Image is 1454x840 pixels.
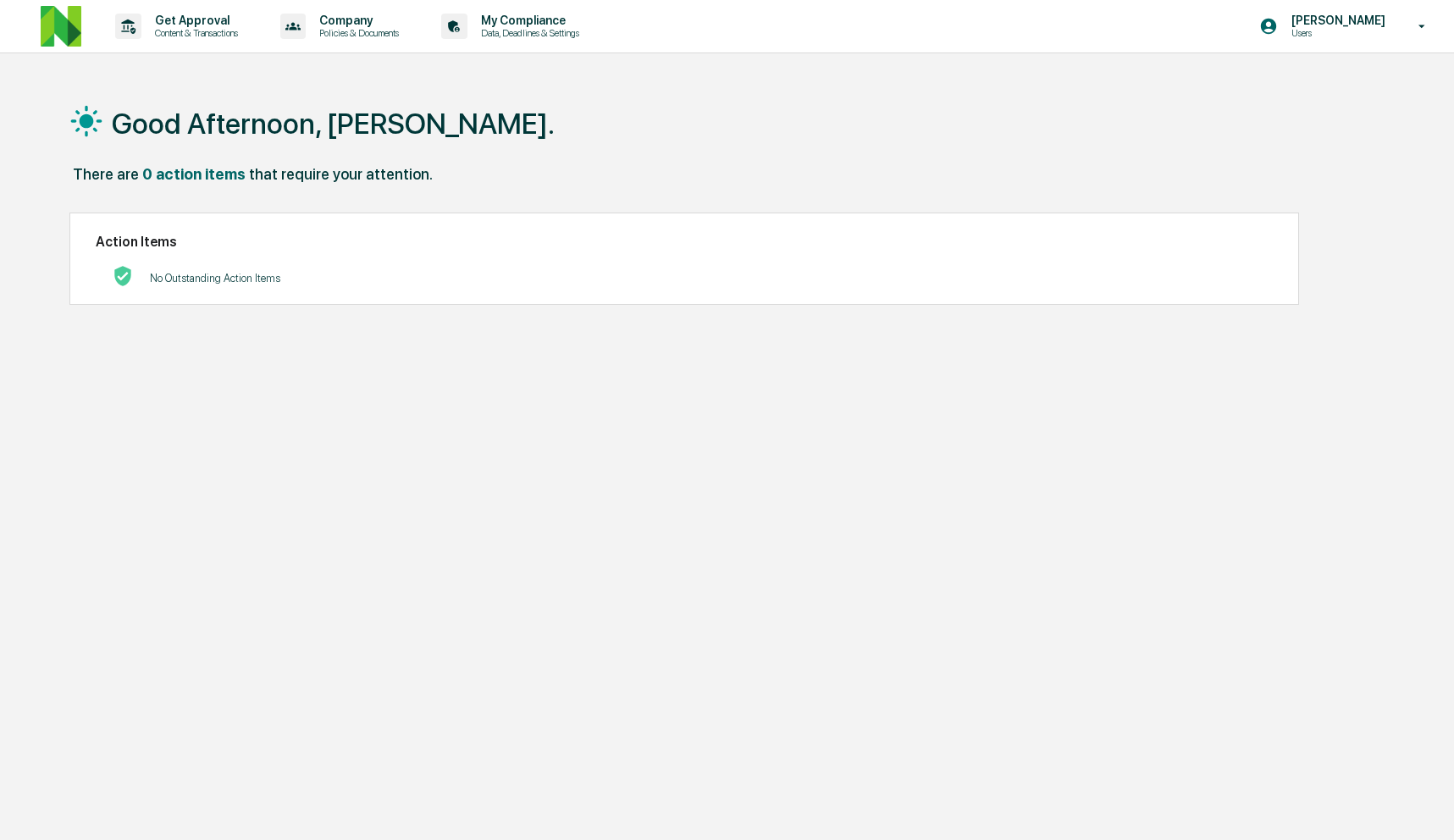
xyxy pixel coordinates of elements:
[306,27,407,39] p: Policies & Documents
[73,165,139,183] div: There are
[141,27,246,39] p: Content & Transactions
[467,27,588,39] p: Data, Deadlines & Settings
[41,6,81,47] img: logo
[467,14,588,27] p: My Compliance
[96,234,1274,250] h2: Action Items
[113,266,133,286] img: No Actions logo
[1278,14,1394,27] p: [PERSON_NAME]
[142,165,246,183] div: 0 action items
[1278,27,1394,39] p: Users
[150,272,280,285] p: No Outstanding Action Items
[112,107,555,141] h1: Good Afternoon, [PERSON_NAME].
[141,14,246,27] p: Get Approval
[306,14,407,27] p: Company
[249,165,433,183] div: that require your attention.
